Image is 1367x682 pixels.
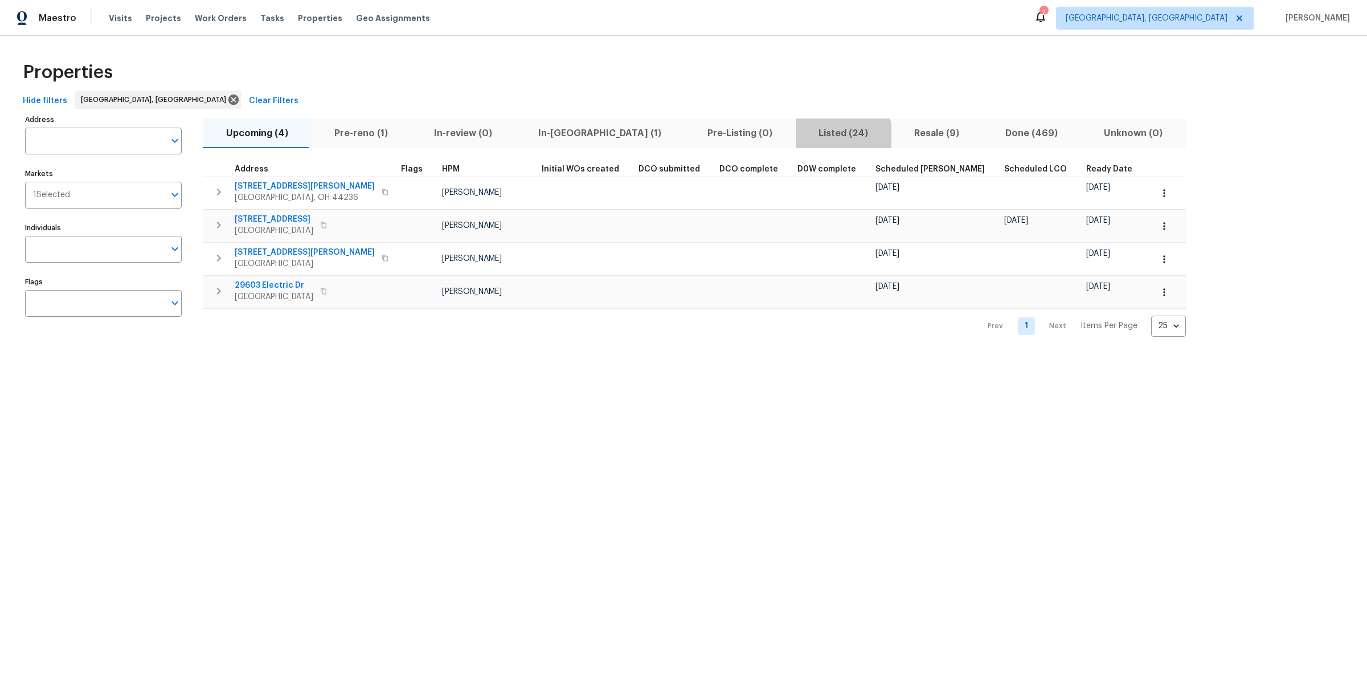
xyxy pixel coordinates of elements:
[442,255,502,263] span: [PERSON_NAME]
[249,94,298,108] span: Clear Filters
[167,241,183,257] button: Open
[1151,311,1186,341] div: 25
[898,125,976,141] span: Resale (9)
[719,165,778,173] span: DCO complete
[18,91,72,112] button: Hide filters
[356,13,430,24] span: Geo Assignments
[1004,217,1028,224] span: [DATE]
[33,190,70,200] span: 1 Selected
[235,192,375,203] span: [GEOGRAPHIC_DATA], OH 44236
[235,280,313,291] span: 29603 Electric Dr
[691,125,788,141] span: Pre-Listing (0)
[39,13,76,24] span: Maestro
[235,247,375,258] span: [STREET_ADDRESS][PERSON_NAME]
[1004,165,1067,173] span: Scheduled LCO
[244,91,303,112] button: Clear Filters
[81,94,231,105] span: [GEOGRAPHIC_DATA], [GEOGRAPHIC_DATA]
[1080,320,1137,332] p: Items Per Page
[260,14,284,22] span: Tasks
[25,116,182,123] label: Address
[210,125,304,141] span: Upcoming (4)
[235,258,375,269] span: [GEOGRAPHIC_DATA]
[1086,165,1132,173] span: Ready Date
[1281,13,1350,24] span: [PERSON_NAME]
[442,222,502,230] span: [PERSON_NAME]
[875,217,899,224] span: [DATE]
[442,288,502,296] span: [PERSON_NAME]
[1086,217,1110,224] span: [DATE]
[639,165,700,173] span: DCO submitted
[318,125,404,141] span: Pre-reno (1)
[542,165,619,173] span: Initial WOs created
[797,165,856,173] span: D0W complete
[989,125,1074,141] span: Done (469)
[875,250,899,258] span: [DATE]
[235,165,268,173] span: Address
[875,283,899,291] span: [DATE]
[522,125,677,141] span: In-[GEOGRAPHIC_DATA] (1)
[235,291,313,303] span: [GEOGRAPHIC_DATA]
[25,279,182,285] label: Flags
[25,170,182,177] label: Markets
[1086,250,1110,258] span: [DATE]
[195,13,247,24] span: Work Orders
[875,183,899,191] span: [DATE]
[442,189,502,197] span: [PERSON_NAME]
[977,316,1186,337] nav: Pagination Navigation
[235,181,375,192] span: [STREET_ADDRESS][PERSON_NAME]
[442,165,460,173] span: HPM
[75,91,241,109] div: [GEOGRAPHIC_DATA], [GEOGRAPHIC_DATA]
[23,94,67,108] span: Hide filters
[235,225,313,236] span: [GEOGRAPHIC_DATA]
[1018,317,1035,335] a: Goto page 1
[1088,125,1179,141] span: Unknown (0)
[1086,283,1110,291] span: [DATE]
[167,187,183,203] button: Open
[167,295,183,311] button: Open
[146,13,181,24] span: Projects
[23,67,113,78] span: Properties
[167,133,183,149] button: Open
[1066,13,1227,24] span: [GEOGRAPHIC_DATA], [GEOGRAPHIC_DATA]
[803,125,885,141] span: Listed (24)
[25,224,182,231] label: Individuals
[418,125,508,141] span: In-review (0)
[401,165,423,173] span: Flags
[109,13,132,24] span: Visits
[1039,7,1047,18] div: 2
[235,214,313,225] span: [STREET_ADDRESS]
[1086,183,1110,191] span: [DATE]
[298,13,342,24] span: Properties
[875,165,985,173] span: Scheduled [PERSON_NAME]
